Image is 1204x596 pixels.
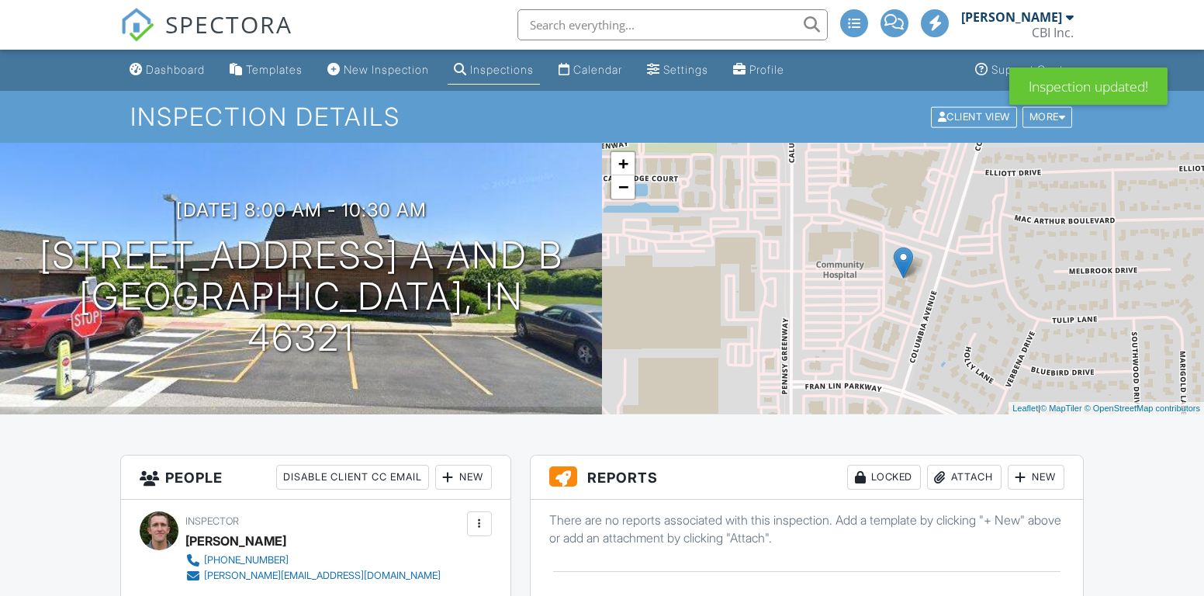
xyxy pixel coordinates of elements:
[1008,465,1064,490] div: New
[991,63,1074,76] div: Support Center
[470,63,534,76] div: Inspections
[749,63,784,76] div: Profile
[130,103,1074,130] h1: Inspection Details
[927,465,1002,490] div: Attach
[176,199,427,220] h3: [DATE] 8:00 am - 10:30 am
[344,63,429,76] div: New Inspection
[1012,404,1038,413] a: Leaflet
[1009,68,1168,105] div: Inspection updated!
[1022,106,1073,127] div: More
[185,529,286,553] div: [PERSON_NAME]
[531,456,1083,500] h3: Reports
[223,56,309,85] a: Templates
[1032,25,1074,40] div: CBI Inc.
[120,21,292,54] a: SPECTORA
[276,465,429,490] div: Disable Client CC Email
[961,9,1062,25] div: [PERSON_NAME]
[611,152,635,175] a: Zoom in
[1085,404,1200,413] a: © OpenStreetMap contributors
[517,9,828,40] input: Search everything...
[435,465,492,490] div: New
[847,465,921,490] div: Locked
[448,56,540,85] a: Inspections
[204,554,289,567] div: [PHONE_NUMBER]
[611,175,635,199] a: Zoom out
[165,8,292,40] span: SPECTORA
[185,568,441,584] a: [PERSON_NAME][EMAIL_ADDRESS][DOMAIN_NAME]
[1009,402,1204,415] div: |
[204,570,441,582] div: [PERSON_NAME][EMAIL_ADDRESS][DOMAIN_NAME]
[25,235,577,358] h1: [STREET_ADDRESS] A and B [GEOGRAPHIC_DATA], IN 46321
[246,63,303,76] div: Templates
[121,456,510,500] h3: People
[641,56,714,85] a: Settings
[552,56,628,85] a: Calendar
[1040,404,1082,413] a: © MapTiler
[120,8,154,42] img: The Best Home Inspection Software - Spectora
[727,56,791,85] a: Profile
[929,110,1021,122] a: Client View
[185,515,239,527] span: Inspector
[663,63,708,76] div: Settings
[549,511,1064,546] p: There are no reports associated with this inspection. Add a template by clicking "+ New" above or...
[321,56,435,85] a: New Inspection
[573,63,622,76] div: Calendar
[185,553,441,568] a: [PHONE_NUMBER]
[123,56,211,85] a: Dashboard
[969,56,1081,85] a: Support Center
[146,63,205,76] div: Dashboard
[931,106,1017,127] div: Client View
